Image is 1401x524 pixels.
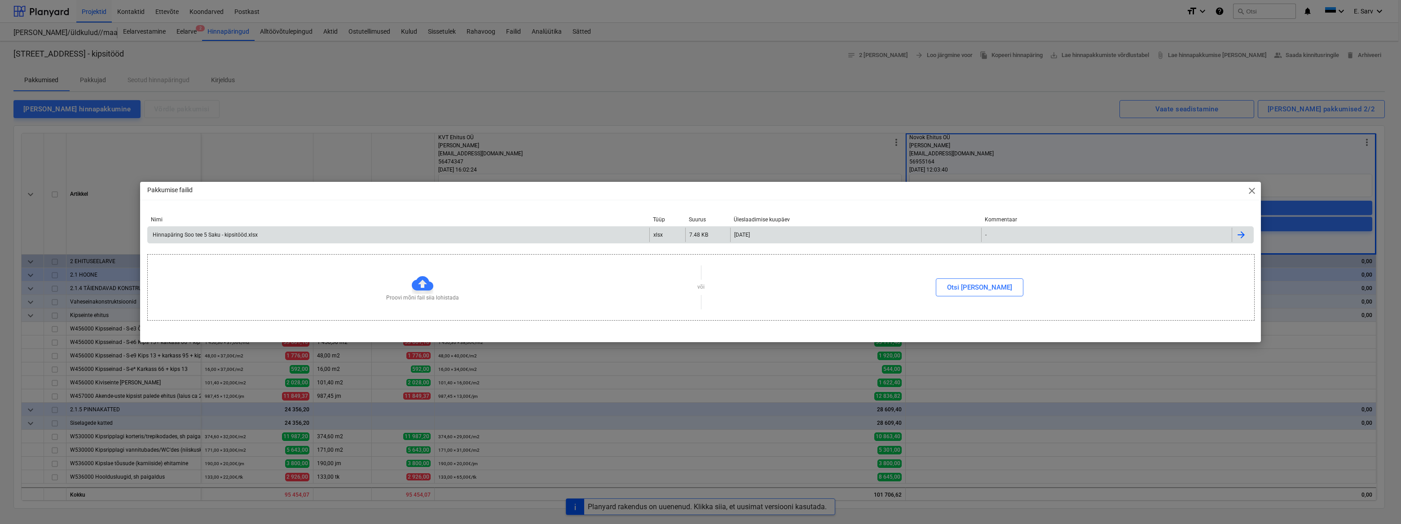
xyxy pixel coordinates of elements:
[151,232,258,238] div: Hinnapäring Soo tee 5 Saku - kipsitööd.xlsx
[1356,481,1401,524] iframe: Chat Widget
[947,282,1012,293] div: Otsi [PERSON_NAME]
[147,185,193,195] p: Pakkumise failid
[689,216,727,223] div: Suurus
[653,232,663,238] div: xlsx
[151,216,646,223] div: Nimi
[689,232,708,238] div: 7.48 KB
[697,283,705,291] p: või
[386,294,459,302] p: Proovi mõni fail siia lohistada
[147,254,1255,320] div: Proovi mõni fail siia lohistadavõiOtsi [PERSON_NAME]
[1247,185,1257,196] span: close
[734,232,750,238] div: [DATE]
[985,232,987,238] div: -
[985,216,1229,223] div: Kommentaar
[936,278,1023,296] button: Otsi [PERSON_NAME]
[734,216,978,223] div: Üleslaadimise kuupäev
[653,216,682,223] div: Tüüp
